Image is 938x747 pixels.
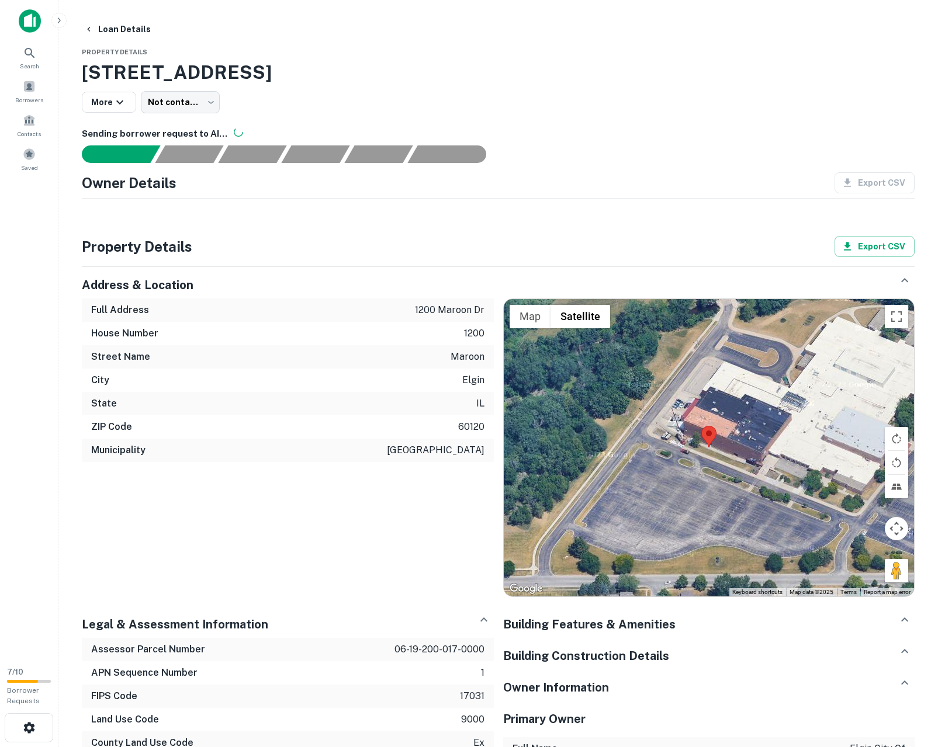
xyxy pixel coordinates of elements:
span: Map data ©2025 [790,589,833,595]
button: Map camera controls [885,517,908,540]
div: Sending borrower request to AI... [68,145,155,163]
button: Export CSV [835,236,915,257]
h6: Street Name [91,350,150,364]
span: Search [20,61,39,71]
a: Borrowers [4,75,55,107]
span: Borrower Requests [7,686,40,705]
p: 06-19-200-017-0000 [394,642,484,656]
button: Toggle fullscreen view [885,305,908,328]
div: Principals found, AI now looking for contact information... [281,145,349,163]
iframe: Chat Widget [880,654,938,710]
p: 1200 [464,326,484,341]
button: Keyboard shortcuts [732,588,783,596]
h4: Owner Details [82,172,176,193]
button: More [82,92,136,113]
h5: Owner Information [503,679,609,696]
div: Your request is received and processing... [155,145,223,163]
h6: State [91,397,117,411]
button: Tilt map [885,475,908,498]
a: Open this area in Google Maps (opens a new window) [507,581,545,596]
a: Terms (opens in new tab) [840,589,857,595]
h6: ZIP Code [91,420,132,434]
h5: Building Features & Amenities [503,616,676,633]
button: Show street map [510,305,551,328]
h6: Assessor Parcel Number [91,642,205,656]
button: Loan Details [79,19,155,40]
a: Contacts [4,109,55,141]
p: 9000 [461,713,484,727]
h6: Land Use Code [91,713,159,727]
a: Report a map error [864,589,911,595]
p: [GEOGRAPHIC_DATA] [387,443,484,457]
h6: Full Address [91,303,149,317]
h5: Address & Location [82,276,193,294]
div: Not contacted [141,91,220,113]
p: il [476,397,484,411]
h5: Building Construction Details [503,647,669,665]
p: maroon [451,350,484,364]
h5: Legal & Assessment Information [82,616,268,633]
button: Show satellite imagery [551,305,610,328]
span: 7 / 10 [7,668,23,676]
span: Borrowers [15,95,43,105]
h6: FIPS Code [91,689,137,703]
p: 1200 maroon dr [415,303,484,317]
div: AI fulfillment process complete. [408,145,500,163]
span: Property Details [82,48,147,55]
h4: Property Details [82,236,192,257]
p: 1 [481,666,484,680]
div: Documents found, AI parsing details... [218,145,286,163]
h3: [STREET_ADDRESS] [82,58,915,86]
h6: APN Sequence Number [91,666,198,680]
h6: Municipality [91,443,146,457]
button: Drag Pegman onto the map to open Street View [885,559,908,582]
button: Rotate map clockwise [885,427,908,450]
button: Rotate map counterclockwise [885,451,908,474]
h5: Primary Owner [503,710,915,728]
h6: House Number [91,326,158,341]
img: Google [507,581,545,596]
h6: City [91,373,109,387]
img: capitalize-icon.png [19,9,41,33]
span: Saved [21,163,38,172]
a: Saved [4,143,55,175]
a: Search [4,41,55,73]
p: 17031 [460,689,484,703]
div: Principals found, still searching for contact information. This may take time... [344,145,413,163]
span: Contacts [18,129,41,138]
p: 60120 [458,420,484,434]
h6: Sending borrower request to AI... [82,127,915,141]
p: elgin [462,373,484,387]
